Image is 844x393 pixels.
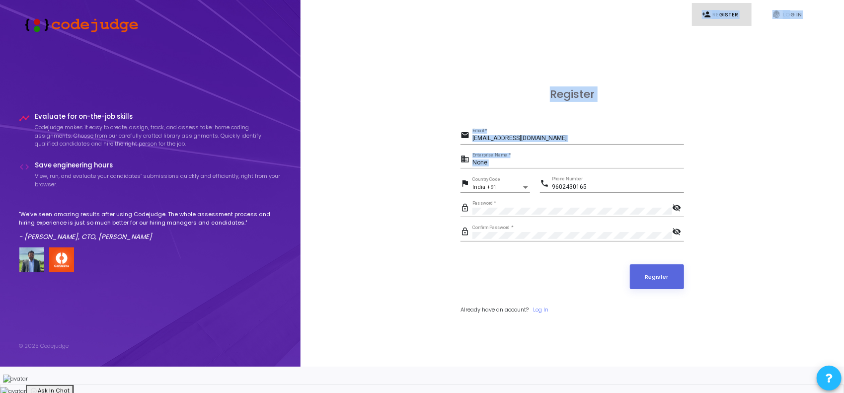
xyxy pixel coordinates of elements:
button: Register [630,264,685,289]
i: person_add [702,10,711,19]
mat-icon: flag [460,178,472,190]
img: user image [19,247,44,272]
input: Enterprise Name [472,159,684,166]
em: - [PERSON_NAME], CTO, [PERSON_NAME] [19,232,153,241]
h4: Save engineering hours [35,161,282,169]
p: Codejudge makes it easy to create, assign, track, and assess take-home coding assignments. Choose... [35,123,282,148]
mat-icon: email [460,130,472,142]
p: View, run, and evaluate your candidates’ submissions quickly and efficiently, right from your bro... [35,172,282,188]
mat-icon: visibility_off [672,227,684,238]
a: Log In [533,306,548,314]
i: fingerprint [772,10,781,19]
input: Email [472,135,684,142]
h4: Evaluate for on-the-job skills [35,113,282,121]
img: avatar [3,375,28,383]
mat-icon: business [460,154,472,166]
i: timeline [19,113,30,124]
mat-icon: phone [540,178,552,190]
input: Phone Number [552,184,684,191]
mat-icon: visibility_off [672,203,684,215]
mat-icon: lock_outline [460,203,472,215]
mat-icon: lock_outline [460,227,472,238]
a: fingerprintLog In [763,3,822,26]
span: India +91 [472,184,496,190]
img: company-logo [49,247,74,272]
p: "We've seen amazing results after using Codejudge. The whole assessment process and hiring experi... [19,210,282,227]
h3: Register [460,88,684,101]
i: code [19,161,30,172]
span: Already have an account? [460,306,529,314]
a: person_addRegister [692,3,752,26]
div: © 2025 Codejudge [19,342,69,350]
